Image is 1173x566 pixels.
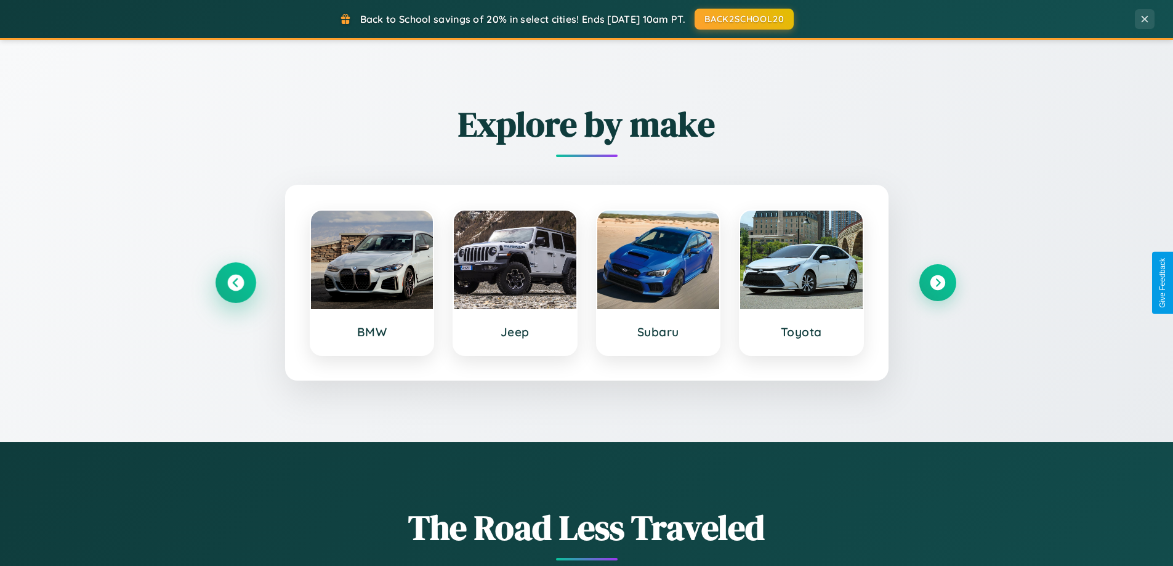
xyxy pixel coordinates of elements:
[752,325,850,339] h3: Toyota
[323,325,421,339] h3: BMW
[217,100,956,148] h2: Explore by make
[217,504,956,551] h1: The Road Less Traveled
[360,13,685,25] span: Back to School savings of 20% in select cities! Ends [DATE] 10am PT.
[610,325,707,339] h3: Subaru
[695,9,794,30] button: BACK2SCHOOL20
[466,325,564,339] h3: Jeep
[1158,258,1167,308] div: Give Feedback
